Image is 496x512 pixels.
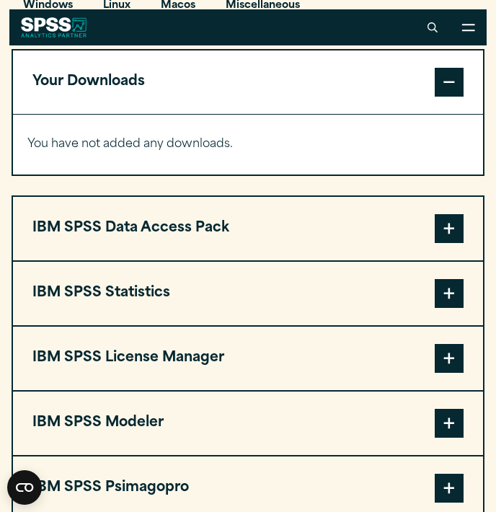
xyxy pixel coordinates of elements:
[13,392,483,455] button: IBM SPSS Modeler
[13,114,483,175] div: Your Downloads
[7,470,42,505] button: Open CMP widget
[13,197,483,260] button: IBM SPSS Data Access Pack
[27,134,469,155] p: You have not added any downloads.
[13,50,483,114] button: Your Downloads
[13,262,483,325] button: IBM SPSS Statistics
[13,327,483,390] button: IBM SPSS License Manager
[21,17,87,37] img: SPSS White Logo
